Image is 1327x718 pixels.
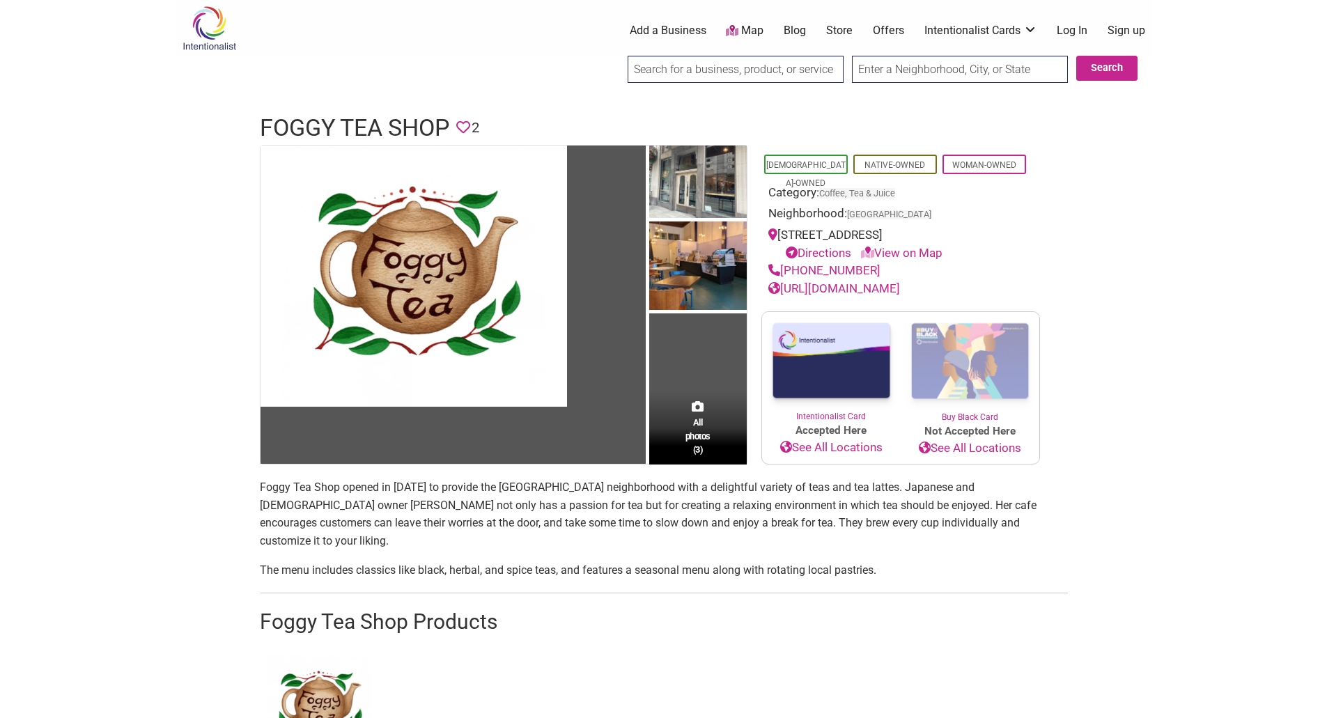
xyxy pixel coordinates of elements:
[762,312,901,410] img: Intentionalist Card
[472,117,479,139] span: 2
[649,146,747,222] img: Foggy Tea Shop exterior Photo Credit- Yelp
[726,23,763,39] a: Map
[826,23,853,38] a: Store
[873,23,904,38] a: Offers
[784,23,806,38] a: Blog
[901,423,1039,439] span: Not Accepted Here
[762,439,901,457] a: See All Locations
[630,23,706,38] a: Add a Business
[260,111,449,145] h1: Foggy Tea Shop
[924,23,1037,38] a: Intentionalist Cards
[786,246,851,260] a: Directions
[762,312,901,423] a: Intentionalist Card
[952,160,1016,170] a: Woman-Owned
[176,6,242,51] img: Intentionalist
[766,160,846,188] a: [DEMOGRAPHIC_DATA]-Owned
[847,210,931,219] span: [GEOGRAPHIC_DATA]
[260,478,1068,549] p: Foggy Tea Shop opened in [DATE] to provide the [GEOGRAPHIC_DATA] neighborhood with a delightful v...
[901,439,1039,458] a: See All Locations
[762,423,901,439] span: Accepted Here
[261,146,567,407] img: Foggy Tea Shop logo
[864,160,925,170] a: Native-Owned
[852,56,1068,83] input: Enter a Neighborhood, City, or State
[768,226,1033,262] div: [STREET_ADDRESS]
[628,56,844,83] input: Search for a business, product, or service
[819,188,895,198] a: Coffee, Tea & Juice
[768,281,900,295] a: [URL][DOMAIN_NAME]
[768,263,880,277] a: [PHONE_NUMBER]
[901,312,1039,423] a: Buy Black Card
[768,184,1033,205] div: Category:
[1076,56,1138,81] button: Search
[901,312,1039,411] img: Buy Black Card
[768,205,1033,226] div: Neighborhood:
[1057,23,1087,38] a: Log In
[260,607,1068,637] h2: Foggy Tea Shop Products
[1108,23,1145,38] a: Sign up
[861,246,942,260] a: View on Map
[685,416,711,455] span: All photos (3)
[260,561,1068,579] p: The menu includes classics like black, herbal, and spice teas, and features a seasonal menu along...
